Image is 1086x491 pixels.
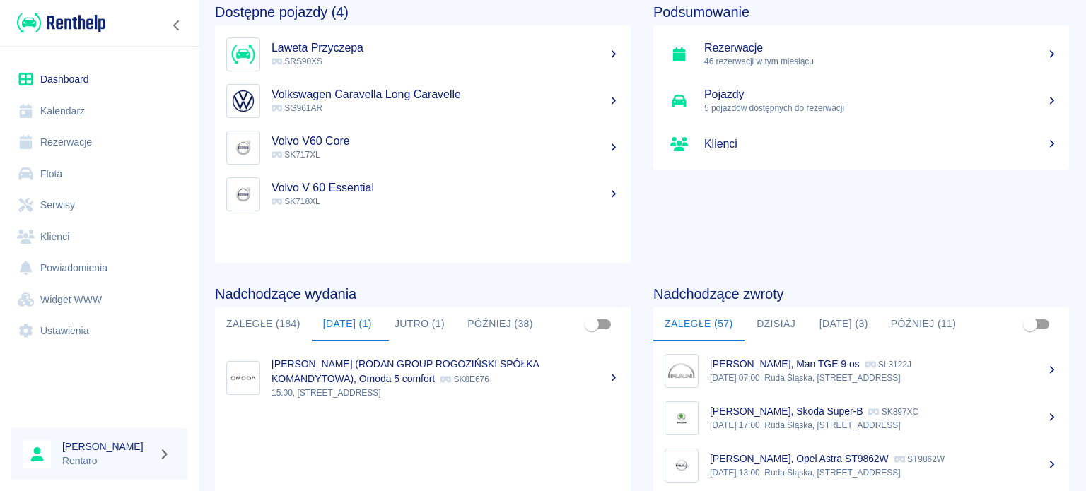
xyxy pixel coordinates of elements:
[440,374,489,384] p: SK8E676
[230,88,257,114] img: Image
[653,285,1069,302] h4: Nadchodzące zwroty
[704,102,1058,114] p: 5 pojazdów dostępnych do rezerwacji
[215,124,631,171] a: ImageVolvo V60 Core SK717XL
[653,78,1069,124] a: Pojazdy5 pojazdów dostępnych do rezerwacji
[710,358,860,369] p: [PERSON_NAME], Man TGE 9 os
[710,453,889,464] p: [PERSON_NAME], Opel Astra ST9862W
[653,347,1069,394] a: Image[PERSON_NAME], Man TGE 9 os SL3122J[DATE] 07:00, Ruda Śląska, [STREET_ADDRESS]
[215,4,631,20] h4: Dostępne pojazdy (4)
[11,252,187,284] a: Powiadomienia
[271,57,322,66] span: SRS90XS
[710,466,1058,479] p: [DATE] 13:00, Ruda Śląska, [STREET_ADDRESS]
[271,358,539,384] p: [PERSON_NAME] (RODAN GROUP ROGOZIŃSKI SPÓŁKA KOMANDYTOWA), Omoda 5 comfort
[271,150,320,160] span: SK717XL
[653,442,1069,489] a: Image[PERSON_NAME], Opel Astra ST9862W ST9862W[DATE] 13:00, Ruda Śląska, [STREET_ADDRESS]
[230,365,257,391] img: Image
[215,285,631,302] h4: Nadchodzące wydania
[62,439,153,454] h6: [PERSON_NAME]
[653,307,745,341] button: Zaległe (57)
[11,126,187,158] a: Rezerwacje
[230,181,257,208] img: Image
[215,347,631,409] a: Image[PERSON_NAME] (RODAN GROUP ROGOZIŃSKI SPÓŁKA KOMANDYTOWA), Omoda 5 comfort SK8E67615:00, [ST...
[271,181,619,195] h5: Volvo V 60 Essential
[62,454,153,468] p: Rentaro
[710,372,1058,384] p: [DATE] 07:00, Ruda Śląska, [STREET_ADDRESS]
[11,64,187,95] a: Dashboard
[865,360,911,369] p: SL3122J
[215,171,631,218] a: ImageVolvo V 60 Essential SK718XL
[704,41,1058,55] h5: Rezerwacje
[11,11,105,35] a: Renthelp logo
[710,406,863,417] p: [PERSON_NAME], Skoda Super-B
[17,11,105,35] img: Renthelp logo
[312,307,383,341] button: [DATE] (1)
[1017,311,1044,338] span: Pokaż przypisane tylko do mnie
[271,134,619,148] h5: Volvo V60 Core
[230,41,257,68] img: Image
[456,307,544,341] button: Później (38)
[653,4,1069,20] h4: Podsumowanie
[880,307,968,341] button: Później (11)
[11,221,187,253] a: Klienci
[215,78,631,124] a: ImageVolkswagen Caravella Long Caravelle SG961AR
[11,189,187,221] a: Serwisy
[808,307,880,341] button: [DATE] (3)
[215,31,631,78] a: ImageLaweta Przyczepa SRS90XS
[11,284,187,316] a: Widget WWW
[271,386,619,399] p: 15:00, [STREET_ADDRESS]
[11,158,187,190] a: Flota
[704,137,1058,151] h5: Klienci
[271,103,322,113] span: SG961AR
[704,55,1058,68] p: 46 rezerwacji w tym miesiącu
[271,196,320,206] span: SK718XL
[271,41,619,55] h5: Laweta Przyczepa
[668,405,695,432] img: Image
[271,88,619,102] h5: Volkswagen Caravella Long Caravelle
[383,307,456,341] button: Jutro (1)
[745,307,808,341] button: Dzisiaj
[868,407,918,417] p: SK897XC
[704,88,1058,102] h5: Pojazdy
[653,124,1069,164] a: Klienci
[215,307,312,341] button: Zaległe (184)
[894,454,945,464] p: ST9862W
[230,134,257,161] img: Image
[668,452,695,479] img: Image
[668,357,695,384] img: Image
[578,311,605,338] span: Pokaż przypisane tylko do mnie
[11,95,187,127] a: Kalendarz
[653,31,1069,78] a: Rezerwacje46 rezerwacji w tym miesiącu
[11,315,187,347] a: Ustawienia
[653,394,1069,442] a: Image[PERSON_NAME], Skoda Super-B SK897XC[DATE] 17:00, Ruda Śląska, [STREET_ADDRESS]
[166,16,187,35] button: Zwiń nawigację
[710,419,1058,432] p: [DATE] 17:00, Ruda Śląska, [STREET_ADDRESS]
